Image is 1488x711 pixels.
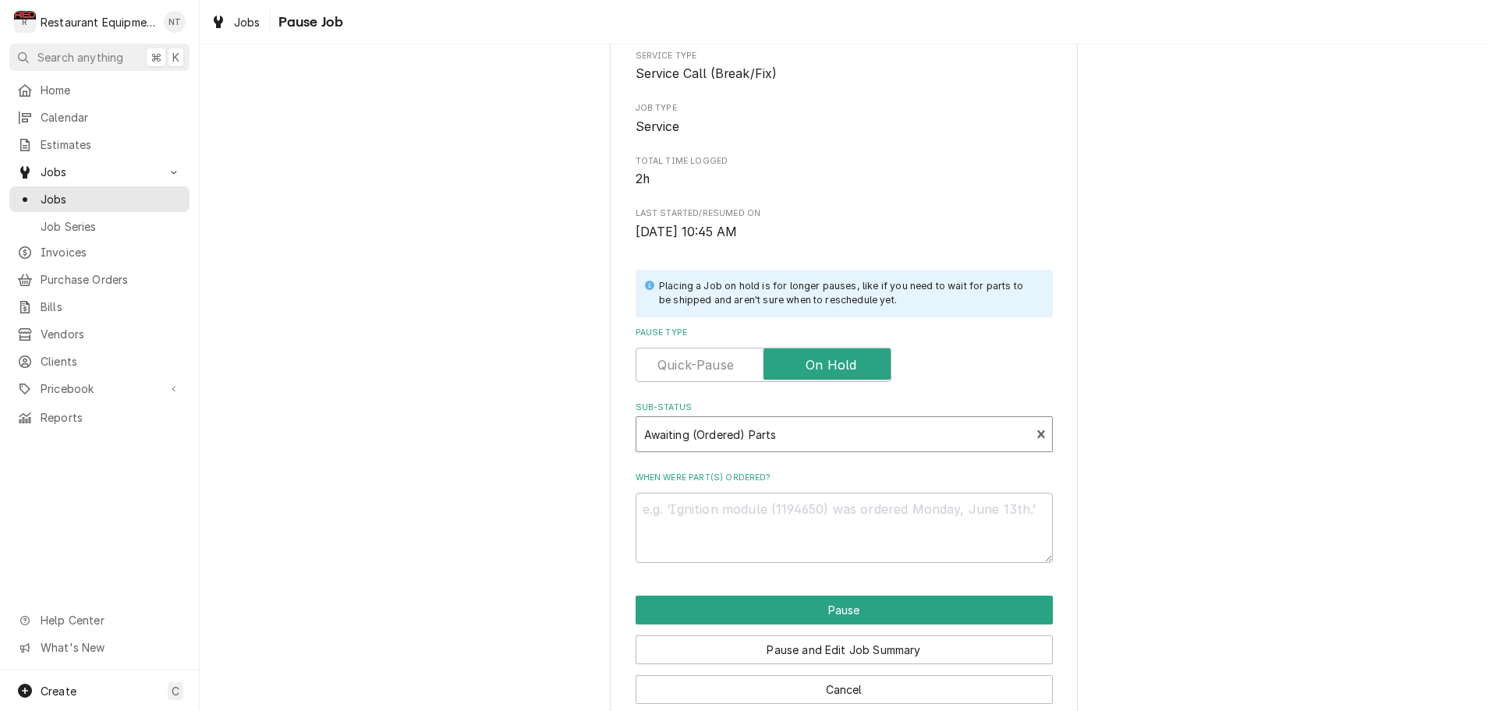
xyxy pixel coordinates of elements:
[636,624,1053,664] div: Button Group Row
[636,118,1053,136] span: Job Type
[204,9,267,35] a: Jobs
[41,109,182,126] span: Calendar
[636,401,1053,452] div: Sub-Status
[9,635,190,660] a: Go to What's New
[9,159,190,185] a: Go to Jobs
[41,191,182,207] span: Jobs
[9,44,190,71] button: Search anything⌘K
[37,49,123,65] span: Search anything
[9,321,190,347] a: Vendors
[9,267,190,292] a: Purchase Orders
[14,11,36,33] div: Restaurant Equipment Diagnostics's Avatar
[9,77,190,103] a: Home
[41,14,155,30] div: Restaurant Equipment Diagnostics
[172,49,179,65] span: K
[636,327,1053,382] div: Pause Type
[636,155,1053,189] div: Total Time Logged
[636,50,1053,83] div: Service Type
[636,401,1053,414] label: Sub-Status
[636,102,1053,136] div: Job Type
[636,472,1053,563] div: When were part(s) ordered?
[9,405,190,430] a: Reports
[636,66,778,81] span: Service Call (Break/Fix)
[636,170,1053,189] span: Total Time Logged
[9,132,190,157] a: Estimates
[636,596,1053,624] div: Button Group Row
[636,664,1053,704] div: Button Group Row
[636,50,1053,62] span: Service Type
[41,136,182,153] span: Estimates
[636,119,680,134] span: Service
[41,299,182,315] span: Bills
[9,376,190,401] a: Go to Pricebook
[636,596,1053,624] button: Pause
[164,11,186,33] div: NT
[9,348,190,374] a: Clients
[41,244,182,260] span: Invoices
[636,102,1053,115] span: Job Type
[41,271,182,288] span: Purchase Orders
[164,11,186,33] div: Nick Tussey's Avatar
[41,380,158,397] span: Pricebook
[274,12,343,33] span: Pause Job
[636,596,1053,704] div: Button Group
[9,294,190,320] a: Bills
[41,684,76,698] span: Create
[41,612,180,628] span: Help Center
[9,607,190,633] a: Go to Help Center
[659,279,1037,308] div: Placing a Job on hold is for longer pauses, like if you need to wait for parts to be shipped and ...
[41,82,182,98] span: Home
[41,218,182,235] span: Job Series
[9,104,190,130] a: Calendar
[14,11,36,33] div: R
[636,327,1053,339] label: Pause Type
[41,409,182,426] span: Reports
[636,472,1053,484] label: When were part(s) ordered?
[636,207,1053,220] span: Last Started/Resumed On
[41,326,182,342] span: Vendors
[636,155,1053,168] span: Total Time Logged
[9,214,190,239] a: Job Series
[41,164,158,180] span: Jobs
[636,223,1053,242] span: Last Started/Resumed On
[636,225,737,239] span: [DATE] 10:45 AM
[9,239,190,265] a: Invoices
[172,683,179,699] span: C
[636,635,1053,664] button: Pause and Edit Job Summary
[636,675,1053,704] button: Cancel
[234,14,260,30] span: Jobs
[41,353,182,370] span: Clients
[636,65,1053,83] span: Service Type
[41,639,180,656] span: What's New
[9,186,190,212] a: Jobs
[636,172,650,186] span: 2h
[636,207,1053,241] div: Last Started/Resumed On
[151,49,161,65] span: ⌘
